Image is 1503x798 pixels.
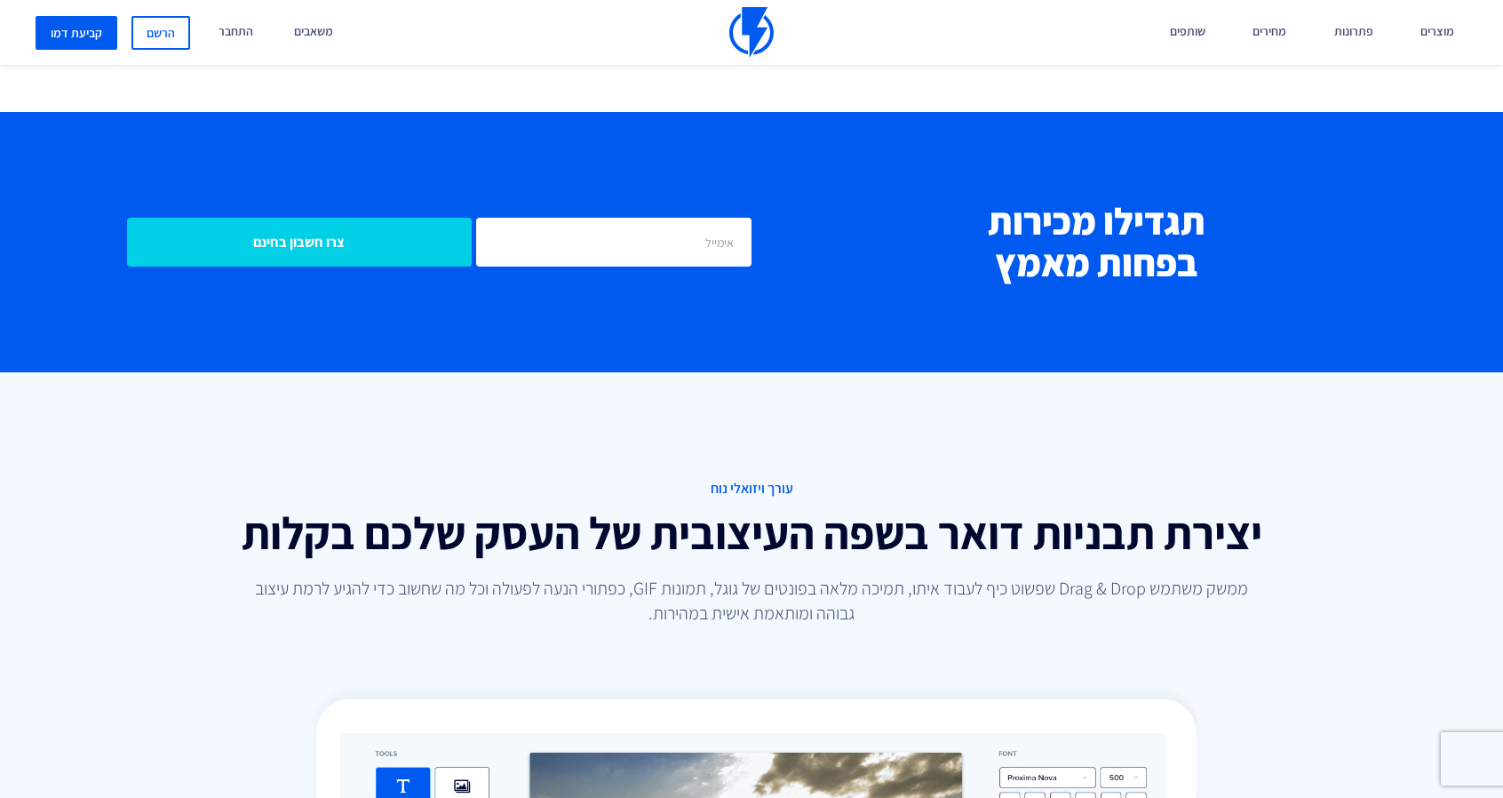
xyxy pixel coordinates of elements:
[107,479,1396,499] span: עורך ויזואלי נוח
[476,218,751,267] input: אימייל
[107,508,1396,558] h2: יצירת תבניות דואר בשפה העיצובית של העסק שלכם בקלות
[127,218,472,267] input: צרו חשבון בחינם
[131,16,190,50] a: הרשם
[751,201,1441,283] h2: תגדילו מכירות בפחות מאמץ
[36,16,117,50] a: קביעת דמו
[235,576,1268,626] p: ממשק משתמש Drag & Drop שפשוט כיף לעבוד איתו, תמיכה מלאה בפונטים של גוגל, תמונות GIF, כפתורי הנעה ...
